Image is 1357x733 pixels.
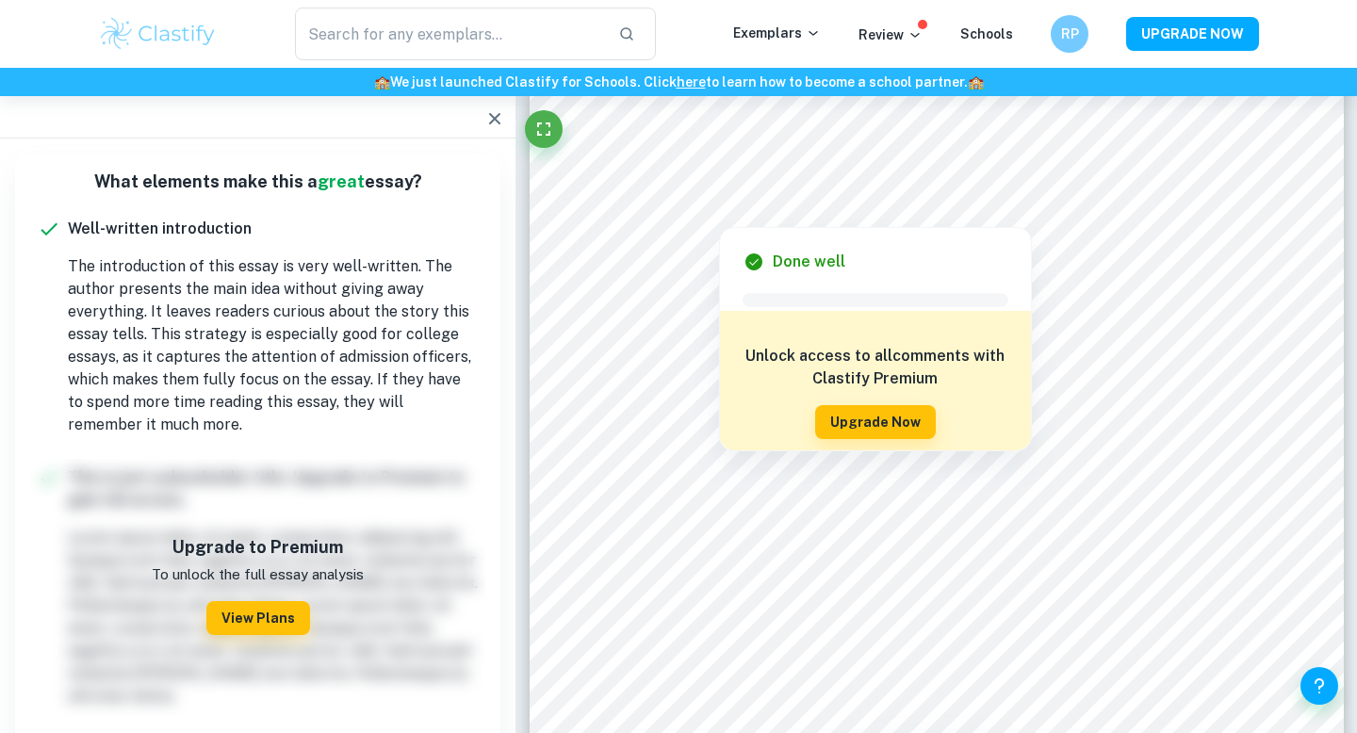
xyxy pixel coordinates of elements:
[374,74,390,90] span: 🏫
[815,405,936,439] button: Upgrade Now
[4,72,1353,92] h6: We just launched Clastify for Schools. Click to learn how to become a school partner.
[152,534,364,561] h6: Upgrade to Premium
[318,171,365,191] span: great
[960,26,1013,41] a: Schools
[98,15,218,53] img: Clastify logo
[206,601,310,635] button: View Plans
[30,169,485,195] h6: What elements make this a essay?
[1126,17,1259,51] button: UPGRADE NOW
[1300,667,1338,705] button: Help and Feedback
[68,218,478,240] h6: Well-written introduction
[295,8,603,60] input: Search for any exemplars...
[152,564,364,586] p: To unlock the full essay analysis
[773,251,845,273] h6: Done well
[68,255,478,436] p: The introduction of this essay is very well-written. The author presents the main idea without gi...
[733,23,821,43] p: Exemplars
[858,24,923,45] p: Review
[525,110,563,148] button: Fullscreen
[1051,15,1088,53] button: RP
[677,74,706,90] a: here
[1059,24,1081,44] h6: RP
[729,345,1022,390] h6: Unlock access to all comments with Clastify Premium
[968,74,984,90] span: 🏫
